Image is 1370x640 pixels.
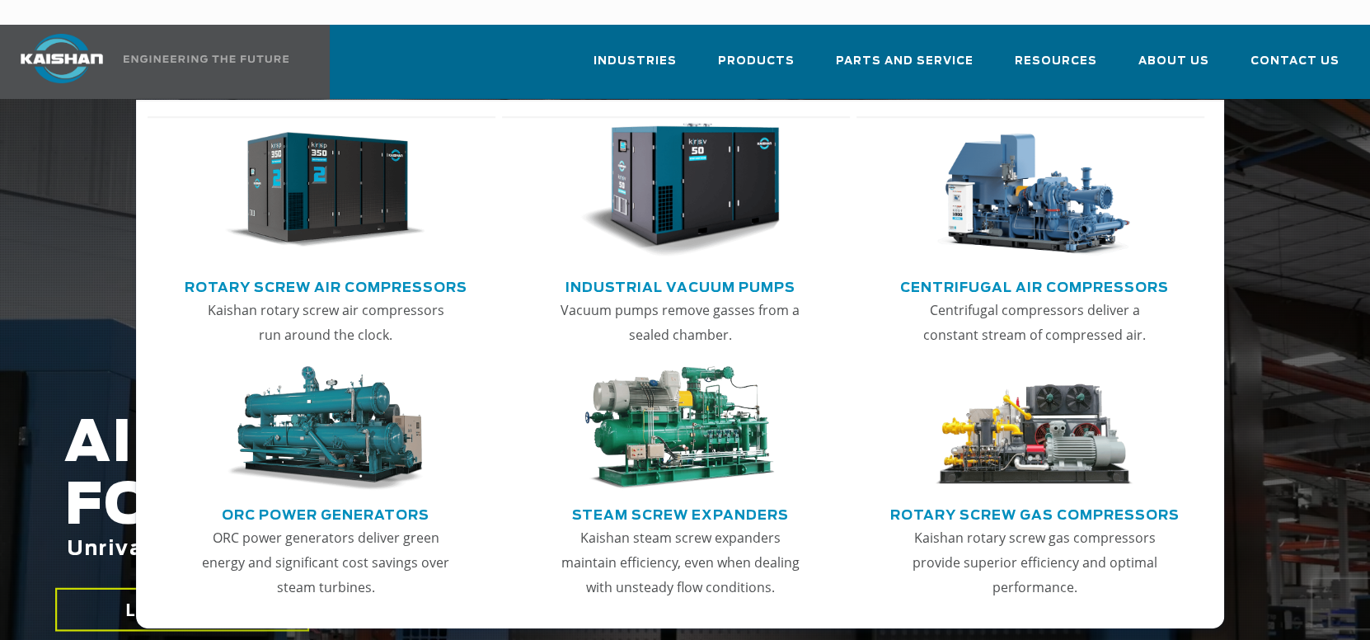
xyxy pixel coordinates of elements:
a: Industrial Vacuum Pumps [565,273,795,298]
a: Contact Us [1250,40,1340,96]
img: thumb-Steam-Screw-Expanders [579,366,780,492]
a: Steam Screw Expanders [571,501,788,525]
p: Kaishan rotary screw gas compressors provide superior efficiency and optimal performance. [908,525,1161,600]
img: thumb-ORC-Power-Generators [225,366,425,492]
span: Industries [594,52,677,71]
span: Resources [1015,52,1097,71]
a: About Us [1138,40,1209,96]
a: Rotary Screw Air Compressors [184,273,467,298]
p: ORC power generators deliver green energy and significant cost savings over steam turbines. [199,525,452,600]
a: Rotary Screw Gas Compressors [889,501,1179,525]
p: Vacuum pumps remove gasses from a sealed chamber. [553,298,806,347]
img: Engineering the future [124,55,289,63]
img: thumb-Rotary-Screw-Air-Compressors [225,123,425,258]
h2: AIR COMPRESSORS FOR THE [64,413,1095,612]
a: Parts and Service [836,40,974,96]
span: Unrivaled performance with up to 35% energy cost savings. [67,539,772,559]
span: Parts and Service [836,52,974,71]
span: LEARN MORE [126,598,240,622]
a: ORC Power Generators [222,501,429,525]
span: Contact Us [1250,52,1340,71]
span: Products [718,52,795,71]
p: Centrifugal compressors deliver a constant stream of compressed air. [908,298,1161,347]
img: thumb-Centrifugal-Air-Compressors [934,123,1134,258]
a: Resources [1015,40,1097,96]
img: thumb-Rotary-Screw-Gas-Compressors [934,366,1134,492]
span: About Us [1138,52,1209,71]
a: Products [718,40,795,96]
img: thumb-Industrial-Vacuum-Pumps [579,123,780,258]
p: Kaishan steam screw expanders maintain efficiency, even when dealing with unsteady flow conditions. [553,525,806,600]
a: Centrifugal Air Compressors [900,273,1169,298]
p: Kaishan rotary screw air compressors run around the clock. [199,298,452,347]
a: LEARN MORE [55,588,309,632]
a: Industries [594,40,677,96]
